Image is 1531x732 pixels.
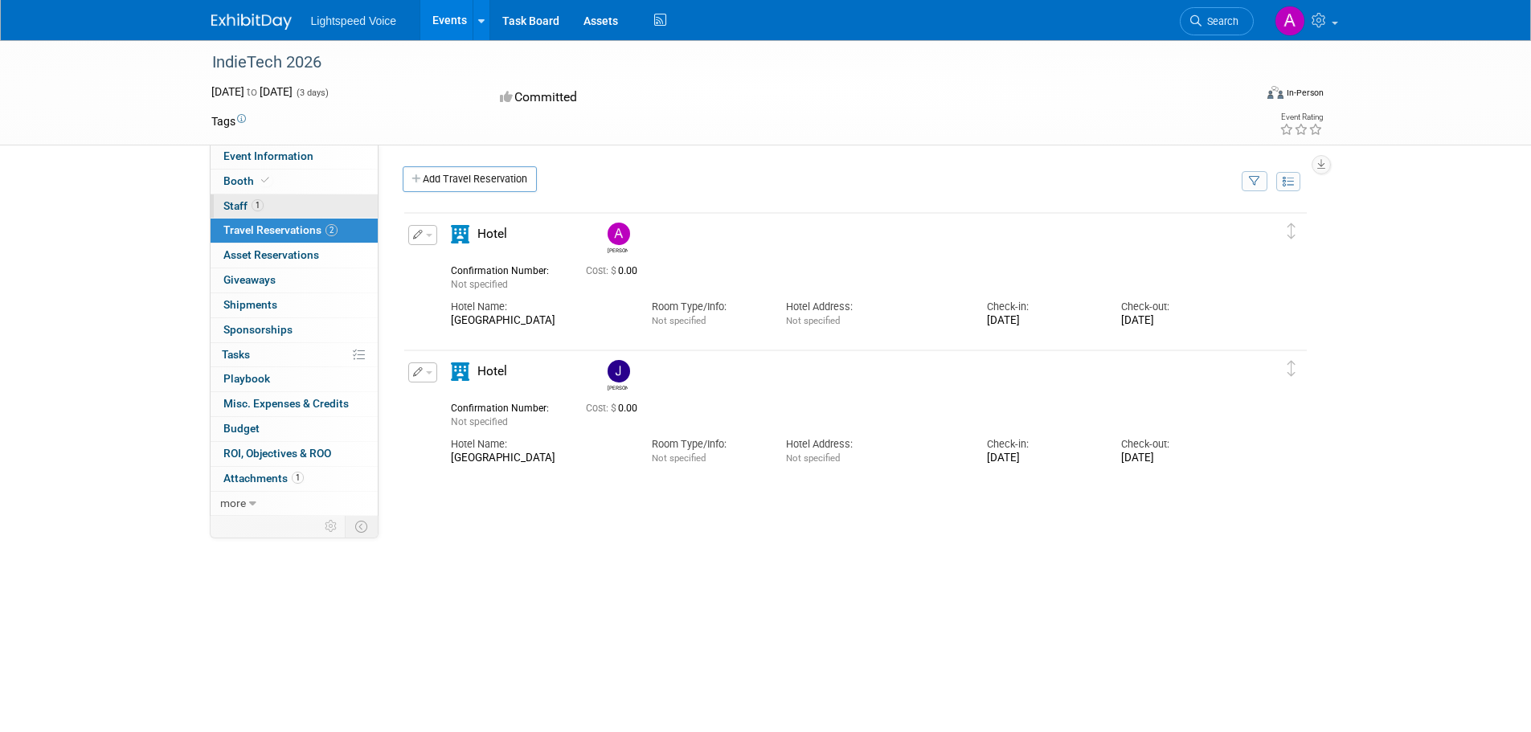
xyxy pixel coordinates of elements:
div: Event Rating [1279,113,1323,121]
span: 0.00 [586,265,644,276]
span: Not specified [652,315,706,326]
a: ROI, Objectives & ROO [211,442,378,466]
span: Shipments [223,298,277,311]
div: Confirmation Number: [451,398,562,415]
span: Sponsorships [223,323,293,336]
i: Booth reservation complete [261,176,269,185]
div: Event Format [1159,84,1324,108]
div: IndieTech 2026 [207,48,1230,77]
span: Cost: $ [586,265,618,276]
span: Misc. Expenses & Credits [223,397,349,410]
span: Not specified [451,279,508,290]
i: Click and drag to move item [1287,223,1296,239]
span: ROI, Objectives & ROO [223,447,331,460]
span: Staff [223,199,264,212]
div: [DATE] [1121,452,1231,465]
span: Giveaways [223,273,276,286]
div: Andrew Chlebina [608,245,628,254]
div: [DATE] [987,452,1097,465]
a: Budget [211,417,378,441]
div: In-Person [1286,87,1324,99]
div: Room Type/Info: [652,300,762,314]
a: Staff1 [211,194,378,219]
span: 1 [252,199,264,211]
span: Hotel [477,364,507,378]
span: Cost: $ [586,403,618,414]
a: Search [1180,7,1254,35]
a: Booth [211,170,378,194]
span: Event Information [223,149,313,162]
div: Joel Poythress [608,382,628,391]
span: Search [1201,15,1238,27]
i: Filter by Traveler [1249,177,1260,187]
div: Joel Poythress [604,360,632,391]
img: Andrew Chlebina [1275,6,1305,36]
span: Tasks [222,348,250,361]
span: 0.00 [586,403,644,414]
div: [DATE] [987,314,1097,328]
div: Confirmation Number: [451,260,562,277]
div: Hotel Address: [786,437,963,452]
img: Joel Poythress [608,360,630,382]
a: more [211,492,378,516]
span: Playbook [223,372,270,385]
div: Check-out: [1121,300,1231,314]
a: Add Travel Reservation [403,166,537,192]
span: Attachments [223,472,304,485]
img: ExhibitDay [211,14,292,30]
span: Lightspeed Voice [311,14,397,27]
i: Hotel [451,362,469,381]
a: Playbook [211,367,378,391]
div: Check-in: [987,300,1097,314]
span: 1 [292,472,304,484]
div: Committed [495,84,850,112]
div: Hotel Address: [786,300,963,314]
span: Budget [223,422,260,435]
a: Sponsorships [211,318,378,342]
td: Toggle Event Tabs [345,516,378,537]
div: Room Type/Info: [652,437,762,452]
i: Click and drag to move item [1287,361,1296,377]
span: Not specified [786,452,840,464]
a: Misc. Expenses & Credits [211,392,378,416]
span: Booth [223,174,272,187]
a: Tasks [211,343,378,367]
div: Hotel Name: [451,437,628,452]
a: Attachments1 [211,467,378,491]
div: Hotel Name: [451,300,628,314]
a: Travel Reservations2 [211,219,378,243]
div: Check-in: [987,437,1097,452]
span: 2 [325,224,338,236]
a: Asset Reservations [211,243,378,268]
span: Travel Reservations [223,223,338,236]
div: [GEOGRAPHIC_DATA] [451,314,628,328]
span: Not specified [451,416,508,427]
span: Hotel [477,227,507,241]
div: [GEOGRAPHIC_DATA] [451,452,628,465]
td: Tags [211,113,246,129]
td: Personalize Event Tab Strip [317,516,346,537]
i: Hotel [451,225,469,243]
div: Andrew Chlebina [604,223,632,254]
span: Asset Reservations [223,248,319,261]
a: Event Information [211,145,378,169]
div: [DATE] [1121,314,1231,328]
span: (3 days) [295,88,329,98]
span: to [244,85,260,98]
span: more [220,497,246,509]
span: [DATE] [DATE] [211,85,293,98]
a: Giveaways [211,268,378,292]
span: Not specified [652,452,706,464]
img: Format-Inperson.png [1267,86,1283,99]
img: Andrew Chlebina [608,223,630,245]
a: Shipments [211,293,378,317]
span: Not specified [786,315,840,326]
div: Check-out: [1121,437,1231,452]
